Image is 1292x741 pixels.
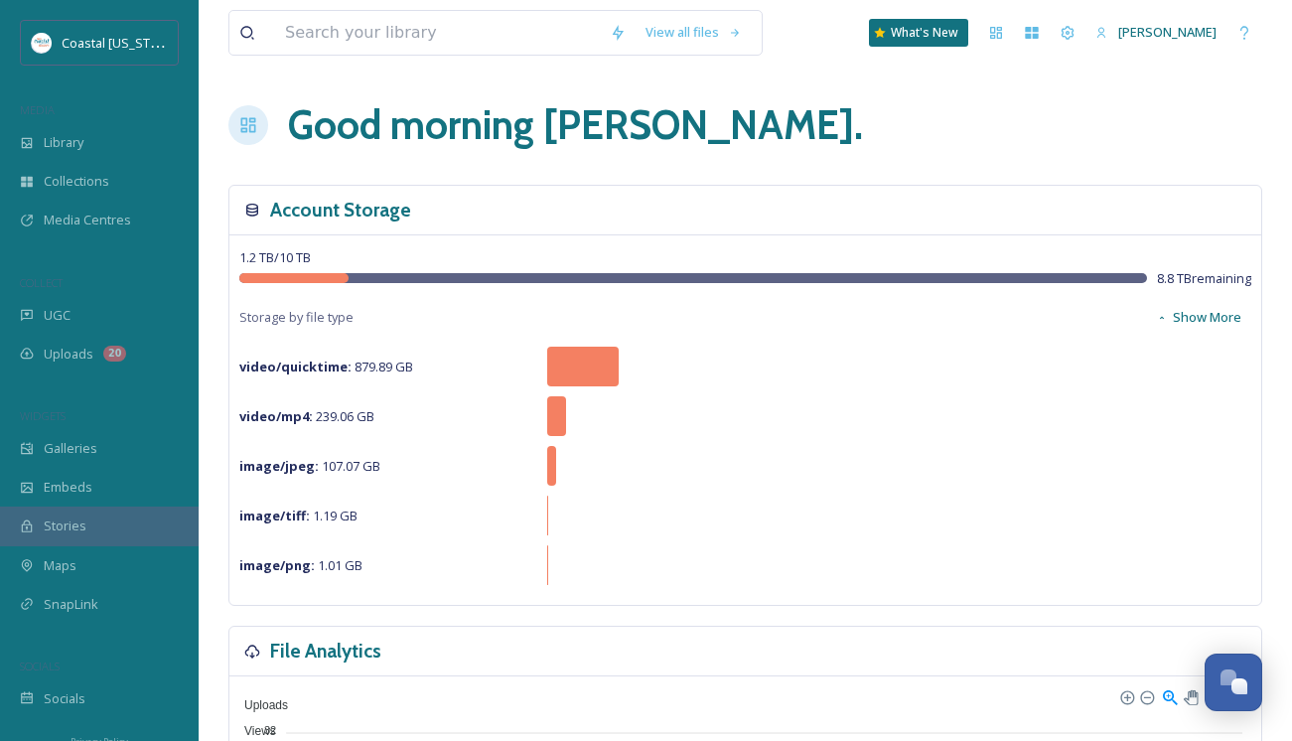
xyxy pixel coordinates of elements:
button: Open Chat [1205,654,1262,711]
span: 1.2 TB / 10 TB [239,248,311,266]
span: 239.06 GB [239,407,374,425]
span: Embeds [44,478,92,497]
strong: image/jpeg : [239,457,319,475]
span: 107.07 GB [239,457,380,475]
h1: Good morning [PERSON_NAME] . [288,95,863,155]
a: [PERSON_NAME] [1085,13,1226,52]
span: COLLECT [20,275,63,290]
span: 1.01 GB [239,556,362,574]
div: Panning [1184,690,1196,702]
strong: image/png : [239,556,315,574]
tspan: 32 [264,724,276,736]
span: Collections [44,172,109,191]
span: SOCIALS [20,659,60,673]
strong: video/quicktime : [239,358,352,375]
span: [PERSON_NAME] [1118,23,1217,41]
a: View all files [636,13,752,52]
span: Coastal [US_STATE] [62,33,176,52]
span: Uploads [229,698,288,712]
span: Galleries [44,439,97,458]
span: Socials [44,689,85,708]
div: Zoom In [1119,689,1133,703]
span: Views [229,724,276,738]
span: MEDIA [20,102,55,117]
span: Stories [44,517,86,535]
h3: File Analytics [270,637,381,666]
span: 1.19 GB [239,507,358,524]
span: Media Centres [44,211,131,229]
span: UGC [44,306,71,325]
h3: Account Storage [270,196,411,224]
span: 879.89 GB [239,358,413,375]
div: Selection Zoom [1161,687,1178,704]
div: Zoom Out [1139,689,1153,703]
span: SnapLink [44,595,98,614]
span: Maps [44,556,76,575]
button: Show More [1146,298,1251,337]
div: 20 [103,346,126,362]
span: Uploads [44,345,93,364]
span: Library [44,133,83,152]
span: WIDGETS [20,408,66,423]
strong: video/mp4 : [239,407,313,425]
span: Storage by file type [239,308,354,327]
strong: image/tiff : [239,507,310,524]
input: Search your library [275,11,600,55]
img: download%20%281%29.jpeg [32,33,52,53]
a: What's New [869,19,968,47]
span: 8.8 TB remaining [1157,269,1251,288]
